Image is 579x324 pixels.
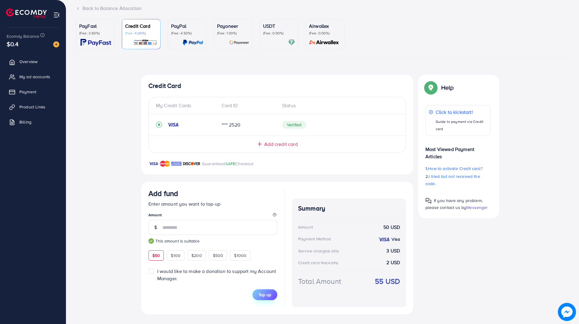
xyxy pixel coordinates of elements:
a: My ad accounts [5,71,61,83]
strong: Visa [392,236,400,242]
div: Card ID [217,102,278,109]
a: Overview [5,56,61,68]
span: Payment [19,89,36,95]
p: (Fee: 1.00%) [217,31,249,36]
button: Top up [252,289,277,300]
svg: record circle [156,122,162,128]
a: Product Links [5,101,61,113]
span: $100 [171,252,181,258]
img: card [183,39,203,46]
span: Top up [259,292,271,298]
span: SAFE [225,161,236,167]
p: PayPal [171,22,203,30]
p: Most Viewed Payment Articles [425,141,491,160]
div: My Credit Cards [156,102,217,109]
img: menu [53,11,60,18]
img: logo [6,8,47,18]
p: (Fee: 3.60%) [79,31,111,36]
div: Credit card fee [298,260,340,266]
span: Verified [282,121,306,129]
span: If you have any problem, please contact us by [425,197,483,210]
span: I would like to make a donation to support my Account Manager. [157,268,276,281]
span: Ecomdy Balance [7,33,39,39]
span: Overview [19,59,37,65]
strong: 2 USD [386,259,400,266]
span: $200 [191,252,202,258]
span: I tried but not received the code. [425,173,480,187]
img: Popup guide [425,82,436,93]
img: card [229,39,249,46]
img: card [307,39,341,46]
div: Back to Balance Allocation [76,5,569,12]
strong: 55 USD [375,276,400,287]
p: Guaranteed Checkout [202,160,254,167]
small: This amount is suitable [148,238,277,244]
a: Billing [5,116,61,128]
span: $1000 [234,252,246,258]
small: (4.00%) [327,261,338,265]
div: Status [277,102,398,109]
div: Service charge [298,248,341,254]
img: brand [183,160,200,167]
h4: Credit Card [148,82,406,90]
p: Airwallex [309,22,341,30]
img: card [80,39,111,46]
img: brand [148,160,158,167]
span: $50 [152,252,160,258]
div: Payment Method [298,236,331,242]
img: card [288,39,295,46]
img: brand [160,160,170,167]
p: Click to kickstart! [436,108,487,116]
span: Product Links [19,104,45,110]
p: Help [441,84,454,91]
img: card [133,39,157,46]
span: Messenger [466,204,488,210]
a: Payment [5,86,61,98]
p: 2. [425,173,491,187]
span: My ad accounts [19,74,50,80]
p: Credit Card [125,22,157,30]
p: Enter amount you want to top-up [148,200,277,207]
h3: Add fund [148,189,178,198]
p: 1. [425,165,491,172]
img: image [558,303,576,321]
p: (Fee: 0.00%) [309,31,341,36]
span: Billing [19,119,31,125]
p: USDT [263,22,295,30]
span: $500 [213,252,223,258]
strong: 3 USD [386,247,400,254]
p: Payoneer [217,22,249,30]
img: brand [171,160,181,167]
span: Add credit card [264,141,298,148]
img: credit [378,237,390,242]
small: (6.00%) [327,249,339,254]
p: (Fee: 4.00%) [125,31,157,36]
h4: Summary [298,205,400,212]
p: Guide to payment via Credit card [436,118,487,133]
strong: 50 USD [383,224,400,231]
img: image [53,41,59,47]
div: Total Amount [298,276,341,287]
div: Amount [298,224,313,230]
legend: Amount [148,212,277,220]
p: PayFast [79,22,111,30]
p: (Fee: 4.50%) [171,31,203,36]
p: (Fee: 0.00%) [263,31,295,36]
span: $0.4 [7,40,19,48]
img: guide [148,238,154,244]
img: credit [167,122,179,127]
img: Popup guide [425,198,431,204]
span: How to activate Credit card? [428,165,482,172]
